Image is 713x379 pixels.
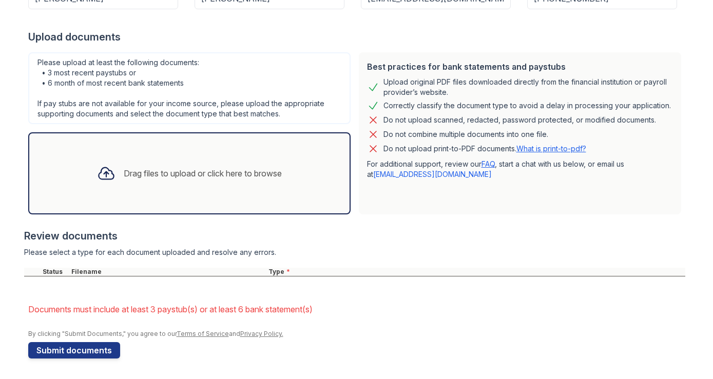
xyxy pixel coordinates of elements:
a: [EMAIL_ADDRESS][DOMAIN_NAME] [373,170,492,178]
a: Terms of Service [177,330,229,337]
p: Do not upload print-to-PDF documents. [383,144,586,154]
button: Submit documents [28,342,120,358]
a: FAQ [481,159,495,168]
div: Please select a type for each document uploaded and resolve any errors. [24,247,685,257]
div: By clicking "Submit Documents," you agree to our and [28,330,685,338]
div: Upload documents [28,30,685,44]
p: For additional support, review our , start a chat with us below, or email us at [367,159,673,179]
div: Upload original PDF files downloaded directly from the financial institution or payroll provider’... [383,77,673,97]
div: Type [266,268,685,276]
div: Do not combine multiple documents into one file. [383,128,548,141]
div: Best practices for bank statements and paystubs [367,61,673,73]
div: Please upload at least the following documents: • 3 most recent paystubs or • 6 month of most rec... [28,52,351,124]
li: Documents must include at least 3 paystub(s) or at least 6 bank statement(s) [28,299,685,320]
div: Filename [69,268,266,276]
div: Status [41,268,69,276]
div: Correctly classify the document type to avoid a delay in processing your application. [383,99,671,112]
div: Drag files to upload or click here to browse [124,167,282,179]
a: What is print-to-pdf? [516,144,586,153]
div: Review documents [24,229,685,243]
div: Do not upload scanned, redacted, password protected, or modified documents. [383,114,656,126]
a: Privacy Policy. [240,330,283,337]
